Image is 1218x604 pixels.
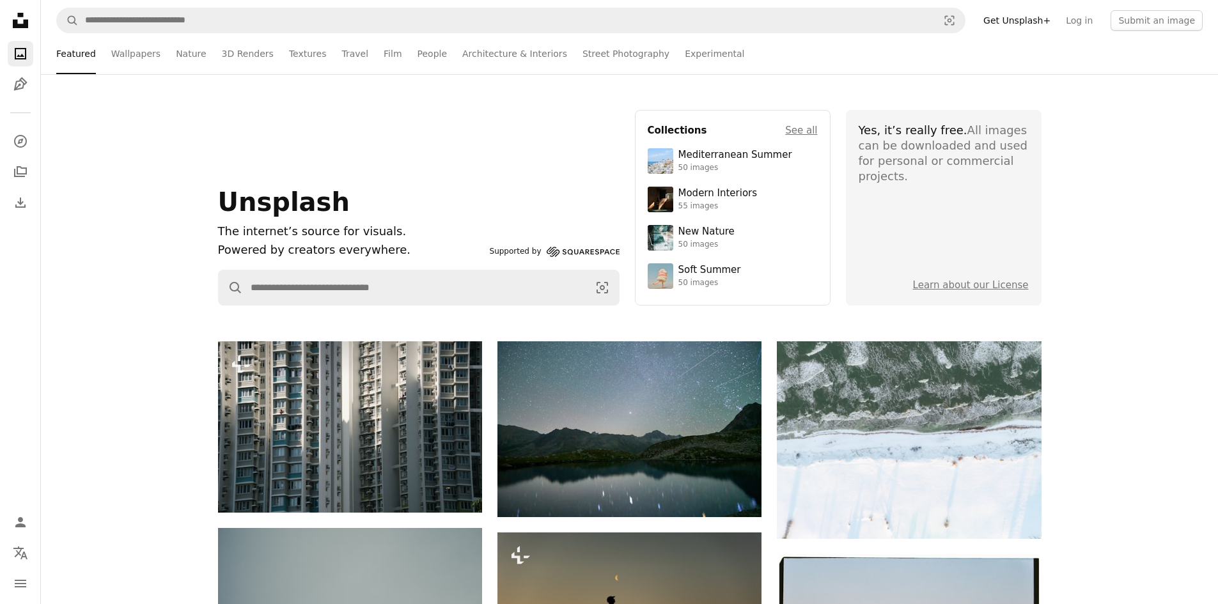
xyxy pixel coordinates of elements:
[218,421,482,432] a: Tall apartment buildings with many windows and balconies.
[648,148,818,174] a: Mediterranean Summer50 images
[859,123,967,137] span: Yes, it’s really free.
[218,187,350,217] span: Unsplash
[111,33,160,74] a: Wallpapers
[8,128,33,154] a: Explore
[219,270,243,305] button: Search Unsplash
[222,33,274,74] a: 3D Renders
[8,190,33,215] a: Download History
[678,264,741,277] div: Soft Summer
[418,33,448,74] a: People
[785,123,817,138] a: See all
[1058,10,1100,31] a: Log in
[648,187,818,212] a: Modern Interiors55 images
[8,159,33,185] a: Collections
[8,509,33,535] a: Log in / Sign up
[934,8,965,33] button: Visual search
[8,540,33,566] button: Language
[648,123,707,138] h4: Collections
[648,263,818,289] a: Soft Summer50 images
[56,8,965,33] form: Find visuals sitewide
[57,8,79,33] button: Search Unsplash
[384,33,402,74] a: Film
[777,341,1041,539] img: Snow covered landscape with frozen water
[648,263,673,289] img: premium_photo-1749544311043-3a6a0c8d54af
[497,423,761,435] a: Starry night sky over a calm mountain lake
[913,279,1029,291] a: Learn about our License
[176,33,206,74] a: Nature
[976,10,1058,31] a: Get Unsplash+
[678,226,735,238] div: New Nature
[218,341,482,513] img: Tall apartment buildings with many windows and balconies.
[218,222,485,241] h1: The internet’s source for visuals.
[218,270,620,306] form: Find visuals sitewide
[1111,10,1203,31] button: Submit an image
[8,8,33,36] a: Home — Unsplash
[648,187,673,212] img: premium_photo-1747189286942-bc91257a2e39
[497,341,761,517] img: Starry night sky over a calm mountain lake
[341,33,368,74] a: Travel
[648,225,818,251] a: New Nature50 images
[678,278,741,288] div: 50 images
[586,270,619,305] button: Visual search
[582,33,669,74] a: Street Photography
[648,225,673,251] img: premium_photo-1755037089989-422ee333aef9
[462,33,567,74] a: Architecture & Interiors
[685,33,744,74] a: Experimental
[218,241,485,259] p: Powered by creators everywhere.
[777,434,1041,445] a: Snow covered landscape with frozen water
[289,33,327,74] a: Textures
[678,163,792,173] div: 50 images
[8,571,33,596] button: Menu
[678,149,792,162] div: Mediterranean Summer
[648,148,673,174] img: premium_photo-1688410049290-d7394cc7d5df
[859,123,1029,184] div: All images can be downloaded and used for personal or commercial projects.
[8,41,33,66] a: Photos
[490,244,620,259] a: Supported by
[678,187,758,200] div: Modern Interiors
[678,240,735,250] div: 50 images
[678,201,758,212] div: 55 images
[8,72,33,97] a: Illustrations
